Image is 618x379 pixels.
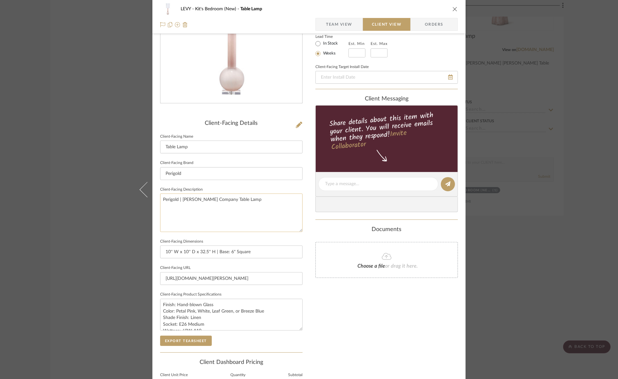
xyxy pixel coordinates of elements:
input: Enter Client-Facing Item Name [160,141,303,153]
img: 3429eb83-8a4f-420e-8579-5c985a0f6163_48x40.jpg [160,3,176,15]
label: Client-Facing Description [160,188,203,191]
span: or drag it here. [385,263,418,269]
span: Kit's Bedroom (New) [195,7,240,11]
label: Est. Min [348,41,365,46]
span: Table Lamp [240,7,262,11]
img: Remove from project [183,22,188,27]
label: Client-Facing Product Specifications [160,293,221,296]
label: Est. Max [371,41,388,46]
mat-radio-group: Select item type [315,39,348,57]
input: Enter item dimensions [160,245,303,258]
label: Client-Facing Brand [160,161,193,165]
div: Documents [315,226,458,233]
label: Client-Facing Target Install Date [315,65,369,69]
label: Client-Facing URL [160,266,191,270]
div: Client Dashboard Pricing [160,359,303,366]
input: Enter item URL [160,272,303,285]
button: close [452,6,458,12]
label: Quantity [231,374,246,377]
label: Client Unit Price [160,374,188,377]
div: Share details about this item with your client. You will receive emails when they respond! [315,110,459,153]
input: Enter Client-Facing Brand [160,167,303,180]
span: Orders [418,18,451,31]
span: Client View [372,18,401,31]
label: Lead Time [315,34,348,39]
label: In Stock [322,41,338,47]
label: Subtotal [288,374,303,377]
label: Client-Facing Name [160,135,193,138]
span: LEVY [181,7,195,11]
label: Client-Facing Dimensions [160,240,203,243]
div: Client-Facing Details [160,120,303,127]
button: Export Tearsheet [160,336,212,346]
label: Weeks [322,51,336,56]
span: Team View [326,18,352,31]
span: Choose a file [357,263,385,269]
input: Enter Install Date [315,71,458,84]
div: client Messaging [315,96,458,103]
